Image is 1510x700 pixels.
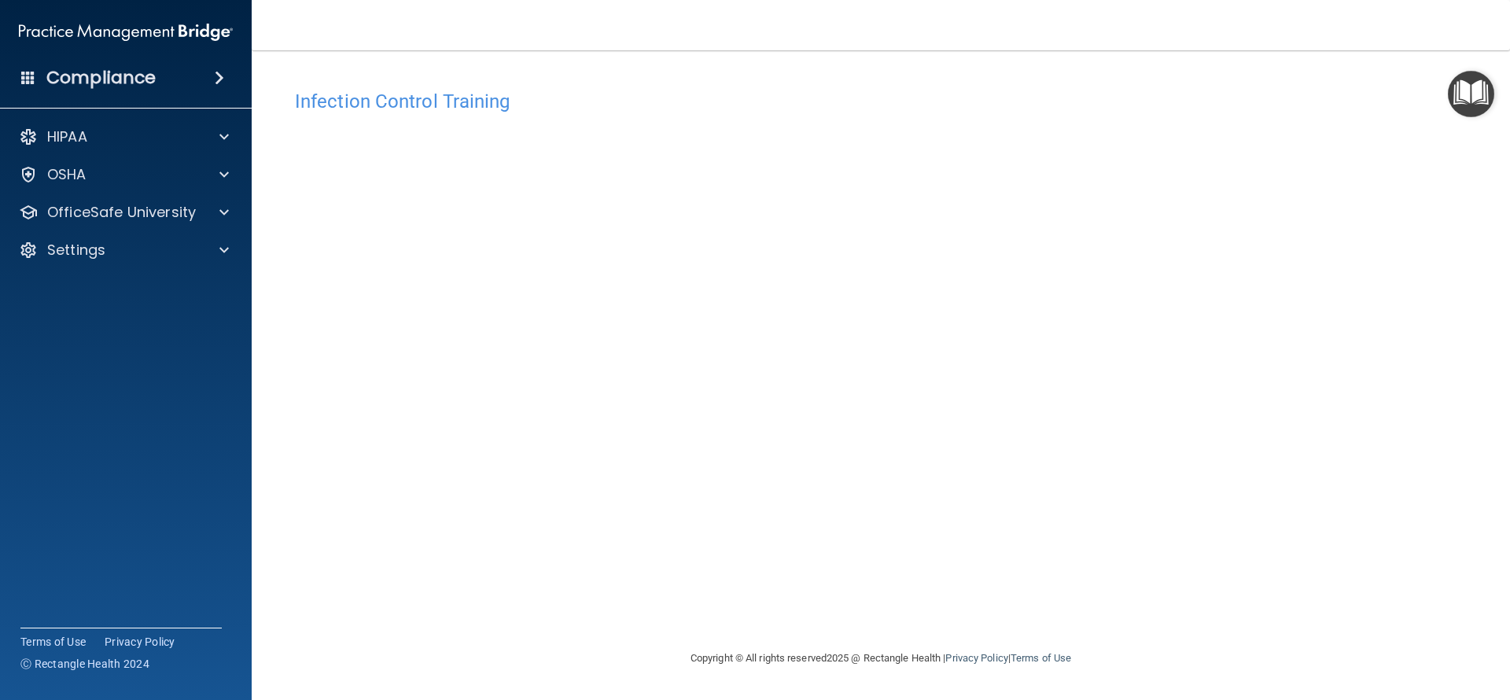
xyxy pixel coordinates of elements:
img: PMB logo [19,17,233,48]
p: OfficeSafe University [47,203,196,222]
div: Copyright © All rights reserved 2025 @ Rectangle Health | | [594,633,1168,683]
button: Open Resource Center [1448,71,1494,117]
a: Privacy Policy [105,634,175,650]
p: HIPAA [47,127,87,146]
a: Settings [19,241,229,260]
span: Ⓒ Rectangle Health 2024 [20,656,149,672]
a: OfficeSafe University [19,203,229,222]
a: Terms of Use [20,634,86,650]
h4: Infection Control Training [295,91,1467,112]
p: Settings [47,241,105,260]
h4: Compliance [46,67,156,89]
a: HIPAA [19,127,229,146]
a: Terms of Use [1011,652,1071,664]
a: OSHA [19,165,229,184]
a: Privacy Policy [945,652,1007,664]
iframe: infection-control-training [295,120,1081,604]
p: OSHA [47,165,87,184]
